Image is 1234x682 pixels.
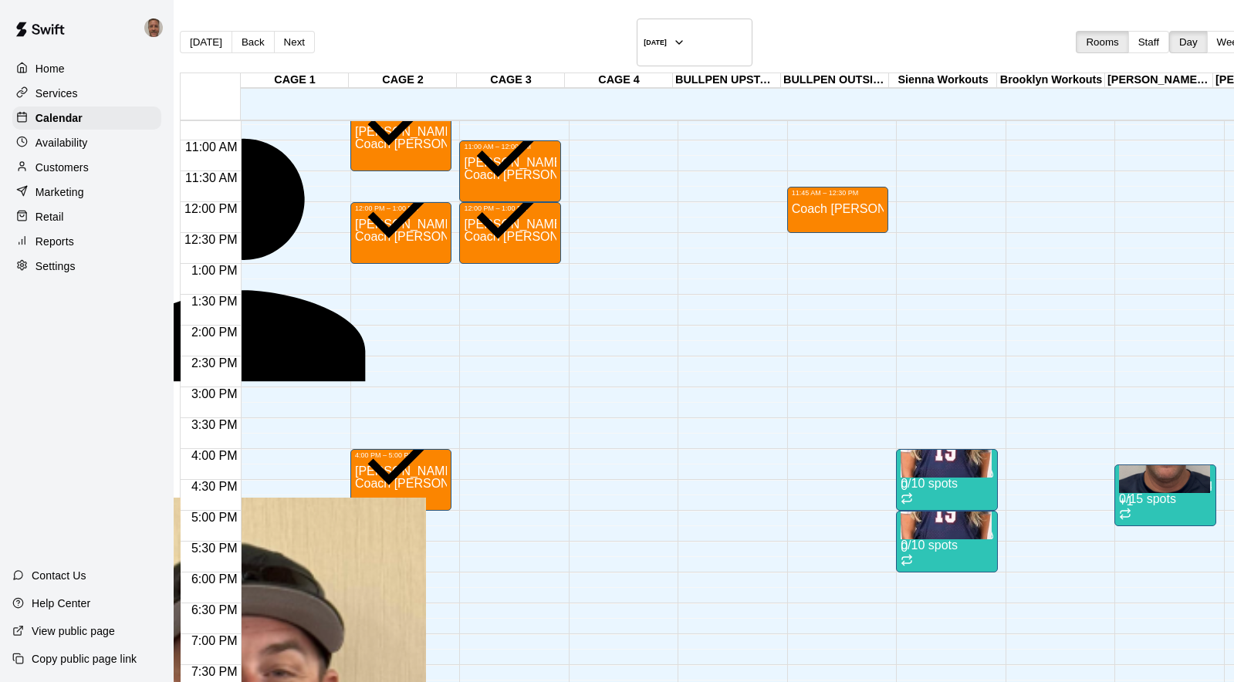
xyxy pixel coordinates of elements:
[232,31,275,53] button: Back
[901,479,908,492] span: 0
[792,189,884,197] div: 11:45 AM – 12:30 PM
[35,184,84,200] p: Marketing
[188,542,242,555] span: 5:30 PM
[901,541,908,554] span: 0
[644,39,667,46] h6: [DATE]
[35,135,88,150] p: Availability
[188,264,242,277] span: 1:00 PM
[188,634,242,647] span: 7:00 PM
[181,110,242,123] span: 10:30 AM
[901,494,913,507] span: Recurring event
[35,86,78,101] p: Services
[144,19,163,37] img: Michael Gargano
[32,623,115,639] p: View public page
[188,356,242,370] span: 2:30 PM
[32,596,90,611] p: Help Center
[459,140,560,202] div: 11:00 AM – 12:00 PM: Coach Hansen Hitting One on One
[1076,31,1128,53] button: Rooms
[188,603,242,616] span: 6:30 PM
[181,202,241,215] span: 12:00 PM
[35,110,83,126] p: Calendar
[1128,31,1169,53] button: Staff
[1114,464,1215,526] div: 4:15 PM – 5:15 PM: 14U Rebels Workouts
[997,73,1105,88] div: Brooklyn Workouts
[181,233,241,246] span: 12:30 PM
[180,31,232,53] button: [DATE]
[35,258,76,274] p: Settings
[62,457,426,471] p: [PERSON_NAME]
[1169,31,1208,53] button: Day
[188,665,242,678] span: 7:30 PM
[464,92,554,198] span: All customers have paid
[35,234,74,249] p: Reports
[35,160,89,175] p: Customers
[188,511,242,524] span: 5:00 PM
[1119,509,1131,522] span: Recurring event
[62,78,426,445] div: Jake Rowley
[889,73,997,88] div: Sienna Workouts
[896,449,997,511] div: 4:00 PM – 5:00 PM: Speed and Agility
[787,187,888,233] div: 11:45 AM – 12:30 PM: Coach Michael Gargano One on One
[459,202,560,264] div: 12:00 PM – 1:00 PM: Coach Hansen Hitting One on One
[188,387,242,400] span: 3:00 PM
[464,154,554,259] span: All customers have paid
[1105,73,1213,88] div: [PERSON_NAME] Workouts
[188,418,242,431] span: 3:30 PM
[35,209,64,225] p: Retail
[901,555,913,569] span: Recurring event
[181,171,242,184] span: 11:30 AM
[896,511,997,572] div: 5:00 PM – 6:00 PM: Speed and Agility
[35,61,65,76] p: Home
[673,73,781,88] div: BULLPEN UPSTAIRS
[32,568,86,583] p: Contact Us
[32,651,137,667] p: Copy public page link
[457,73,565,88] div: CAGE 3
[188,572,242,586] span: 6:00 PM
[1119,495,1133,508] span: +1
[188,326,242,339] span: 2:00 PM
[188,449,242,462] span: 4:00 PM
[188,295,242,308] span: 1:30 PM
[274,31,315,53] button: Next
[565,73,673,88] div: CAGE 4
[188,480,242,493] span: 4:30 PM
[181,140,242,154] span: 11:00 AM
[781,73,889,88] div: BULLPEN OUTSIDE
